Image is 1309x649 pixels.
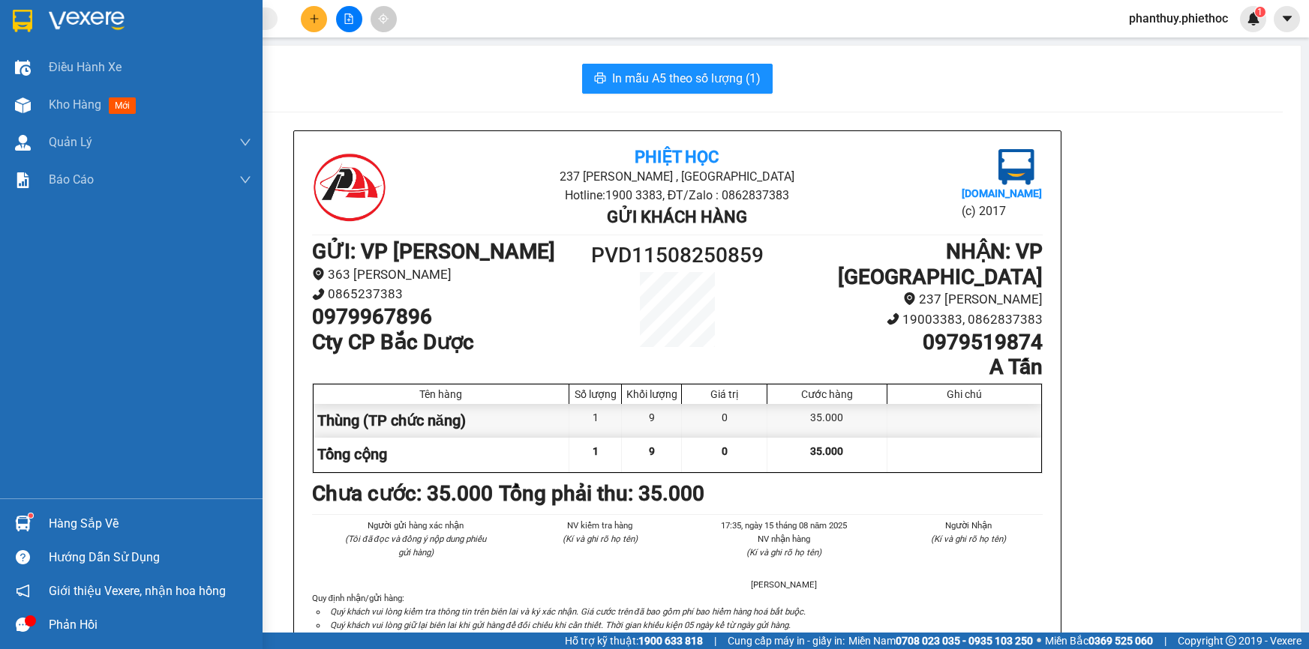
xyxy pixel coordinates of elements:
[309,13,320,24] span: plus
[767,404,887,438] div: 35.000
[1037,638,1041,644] span: ⚪️
[565,633,703,649] span: Hỗ trợ kỹ thuật:
[434,186,920,205] li: Hotline: 1900 3383, ĐT/Zalo : 0862837383
[13,10,32,32] img: logo-vxr
[573,388,617,400] div: Số lượng
[848,633,1033,649] span: Miền Nam
[594,72,606,86] span: printer
[722,445,728,457] span: 0
[635,148,719,166] b: Phiệt Học
[15,172,31,188] img: solution-icon
[371,6,397,32] button: aim
[563,534,638,544] i: (Kí và ghi rõ họ tên)
[312,481,493,506] b: Chưa cước : 35.000
[714,633,716,649] span: |
[336,6,362,32] button: file-add
[15,97,31,113] img: warehouse-icon
[49,546,251,569] div: Hướng dẫn sử dụng
[710,532,859,546] li: NV nhận hàng
[894,519,1043,532] li: Người Nhận
[649,445,655,457] span: 9
[49,58,122,76] span: Điều hành xe
[314,404,570,438] div: Thùng (TP chức năng)
[526,519,674,532] li: NV kiểm tra hàng
[312,265,586,285] li: 363 [PERSON_NAME]
[962,202,1042,220] li: (c) 2017
[768,310,1042,330] li: 19003383, 0862837383
[626,388,677,400] div: Khối lượng
[49,133,92,151] span: Quản Lý
[344,13,354,24] span: file-add
[710,519,859,532] li: 17:35, ngày 15 tháng 08 năm 2025
[887,313,899,325] span: phone
[49,614,251,636] div: Phản hồi
[582,64,773,94] button: printerIn mẫu A5 theo số lượng (1)
[239,174,251,186] span: down
[768,330,1042,355] h1: 0979519874
[312,268,325,280] span: environment
[345,534,486,558] i: (Tôi đã đọc và đồng ý nộp dung phiếu gửi hàng)
[16,550,30,564] span: question-circle
[1164,633,1166,649] span: |
[317,388,566,400] div: Tên hàng
[49,582,226,600] span: Giới thiệu Vexere, nhận hoa hồng
[728,633,845,649] span: Cung cấp máy in - giấy in:
[29,513,33,518] sup: 1
[810,445,843,457] span: 35.000
[312,304,586,330] h1: 0979967896
[312,239,555,264] b: GỬI : VP [PERSON_NAME]
[771,388,882,400] div: Cước hàng
[15,60,31,76] img: warehouse-icon
[768,289,1042,310] li: 237 [PERSON_NAME]
[612,69,761,88] span: In mẫu A5 theo số lượng (1)
[638,635,703,647] strong: 1900 633 818
[896,635,1033,647] strong: 0708 023 035 - 0935 103 250
[931,534,1006,544] i: (Kí và ghi rõ họ tên)
[301,6,327,32] button: plus
[378,13,389,24] span: aim
[342,519,491,532] li: Người gửi hàng xác nhận
[607,208,747,226] b: Gửi khách hàng
[903,292,916,305] span: environment
[569,404,622,438] div: 1
[682,404,767,438] div: 0
[16,618,30,632] span: message
[838,239,1043,289] b: NHẬN : VP [GEOGRAPHIC_DATA]
[312,288,325,301] span: phone
[1226,636,1236,646] span: copyright
[312,149,387,224] img: logo.jpg
[710,578,859,591] li: [PERSON_NAME]
[1247,12,1260,25] img: icon-new-feature
[16,584,30,598] span: notification
[109,97,136,114] span: mới
[499,481,704,506] b: Tổng phải thu: 35.000
[317,445,387,463] span: Tổng cộng
[1257,7,1262,17] span: 1
[1280,12,1294,25] span: caret-down
[768,354,1042,380] h1: A Tấn
[1117,9,1240,28] span: phanthuy.phiethoc
[49,513,251,535] div: Hàng sắp về
[15,516,31,531] img: warehouse-icon
[1088,635,1153,647] strong: 0369 525 060
[962,187,1042,199] b: [DOMAIN_NAME]
[998,149,1034,185] img: logo.jpg
[330,606,806,617] i: Quý khách vui lòng kiểm tra thông tin trên biên lai và ký xác nhận. Giá cước trên đã bao gồm phí ...
[434,167,920,186] li: 237 [PERSON_NAME] , [GEOGRAPHIC_DATA]
[49,97,101,112] span: Kho hàng
[330,620,791,630] i: Quý khách vui lòng giữ lại biên lai khi gửi hàng để đối chiếu khi cần thiết. Thời gian khiếu kiện...
[312,330,586,355] h1: Cty CP Bắc Dược
[312,284,586,304] li: 0865237383
[1274,6,1300,32] button: caret-down
[15,135,31,151] img: warehouse-icon
[622,404,682,438] div: 9
[746,547,821,558] i: (Kí và ghi rõ họ tên)
[239,136,251,148] span: down
[686,388,763,400] div: Giá trị
[49,170,94,189] span: Báo cáo
[891,388,1037,400] div: Ghi chú
[586,239,769,272] h1: PVD11508250859
[1045,633,1153,649] span: Miền Bắc
[593,445,599,457] span: 1
[1255,7,1265,17] sup: 1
